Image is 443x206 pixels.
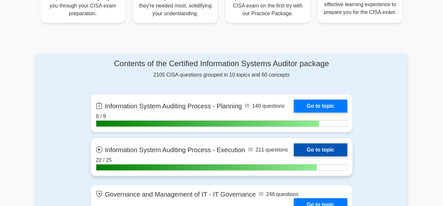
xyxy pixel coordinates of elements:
div: 2105 CISA questions grouped in 10 topics and 60 concepts [91,59,353,79]
a: Go to topic [294,143,347,156]
a: Go to topic [294,100,347,113]
h4: Contents of the Certified Information Systems Auditor package [91,59,353,68]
